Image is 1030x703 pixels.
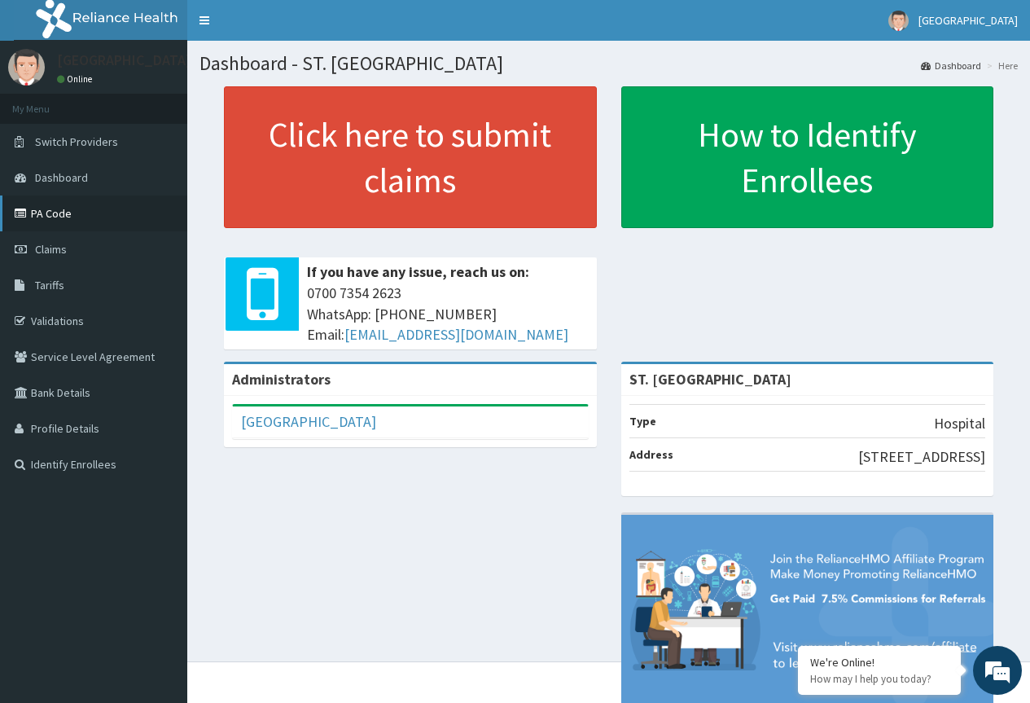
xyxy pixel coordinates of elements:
[199,53,1018,74] h1: Dashboard - ST. [GEOGRAPHIC_DATA]
[35,242,67,257] span: Claims
[224,86,597,228] a: Click here to submit claims
[241,412,376,431] a: [GEOGRAPHIC_DATA]
[8,49,45,86] img: User Image
[888,11,909,31] img: User Image
[810,672,949,686] p: How may I help you today?
[918,13,1018,28] span: [GEOGRAPHIC_DATA]
[858,446,985,468] p: [STREET_ADDRESS]
[934,413,985,434] p: Hospital
[307,262,529,281] b: If you have any issue, reach us on:
[35,278,64,292] span: Tariffs
[629,370,791,389] strong: ST. [GEOGRAPHIC_DATA]
[629,447,673,462] b: Address
[35,170,88,185] span: Dashboard
[629,414,656,428] b: Type
[621,86,994,228] a: How to Identify Enrollees
[344,325,568,344] a: [EMAIL_ADDRESS][DOMAIN_NAME]
[232,370,331,389] b: Administrators
[57,73,96,85] a: Online
[57,53,191,68] p: [GEOGRAPHIC_DATA]
[810,655,949,670] div: We're Online!
[307,283,589,345] span: 0700 7354 2623 WhatsApp: [PHONE_NUMBER] Email:
[921,59,981,72] a: Dashboard
[983,59,1018,72] li: Here
[35,134,118,149] span: Switch Providers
